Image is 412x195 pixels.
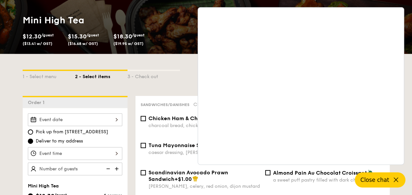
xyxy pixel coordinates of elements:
[193,102,244,107] span: Choose 5 courses
[360,177,389,183] span: Close chat
[148,184,260,189] div: [PERSON_NAME], celery, red onion, dijon mustard
[148,150,260,155] div: caesar dressing, [PERSON_NAME], italian parsley
[28,129,33,135] input: Pick up from [STREET_ADDRESS]
[36,129,108,135] span: Pick up from [STREET_ADDRESS]
[23,71,75,80] div: 1 - Select menu
[367,169,373,175] img: icon-vegetarian.fe4039eb.svg
[103,162,112,175] img: icon-reduce.1d2dbef1.svg
[141,143,146,148] input: Tuna Mayonnaise Sandwichcaesar dressing, [PERSON_NAME], italian parsley
[273,170,367,176] span: Almond Pain Au Chocolat Croissant
[112,162,122,175] img: icon-add.58712e84.svg
[148,115,237,121] span: Chicken Ham & Cheese Sandwich
[75,71,128,80] div: 2 - Select items
[141,102,189,107] span: Sandwiches/Danishes
[68,33,87,40] span: $15.30
[23,41,52,46] span: ($13.41 w/ GST)
[273,177,384,183] div: a sweet puff pastry filled with dark chocolate
[113,41,144,46] span: ($19.95 w/ GST)
[87,33,99,37] span: /guest
[355,172,405,187] button: Close chat
[192,176,198,182] img: icon-chef-hat.a58ddaea.svg
[41,33,54,37] span: /guest
[68,41,98,46] span: ($16.68 w/ GST)
[174,176,192,182] span: +$1.00
[141,170,146,175] input: Scandinavian Avocado Prawn Sandwich+$1.00[PERSON_NAME], celery, red onion, dijon mustard
[132,33,145,37] span: /guest
[148,142,222,148] span: Tuna Mayonnaise Sandwich
[36,138,83,144] span: Deliver to my address
[148,123,260,128] div: charcoal bread, chicken ham, sliced cheese
[28,183,59,189] span: Mini High Tea
[141,116,146,121] input: Chicken Ham & Cheese Sandwichcharcoal bread, chicken ham, sliced cheese
[128,71,180,80] div: 3 - Check out
[28,100,47,105] span: Order 1
[265,170,270,175] input: Almond Pain Au Chocolat Croissanta sweet puff pastry filled with dark chocolate
[113,33,132,40] span: $18.30
[28,139,33,144] input: Deliver to my address
[23,33,41,40] span: $12.30
[23,14,204,26] h1: Mini High Tea
[28,113,122,126] input: Event date
[148,169,228,182] span: Scandinavian Avocado Prawn Sandwich
[28,147,122,160] input: Event time
[28,162,122,175] input: Number of guests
